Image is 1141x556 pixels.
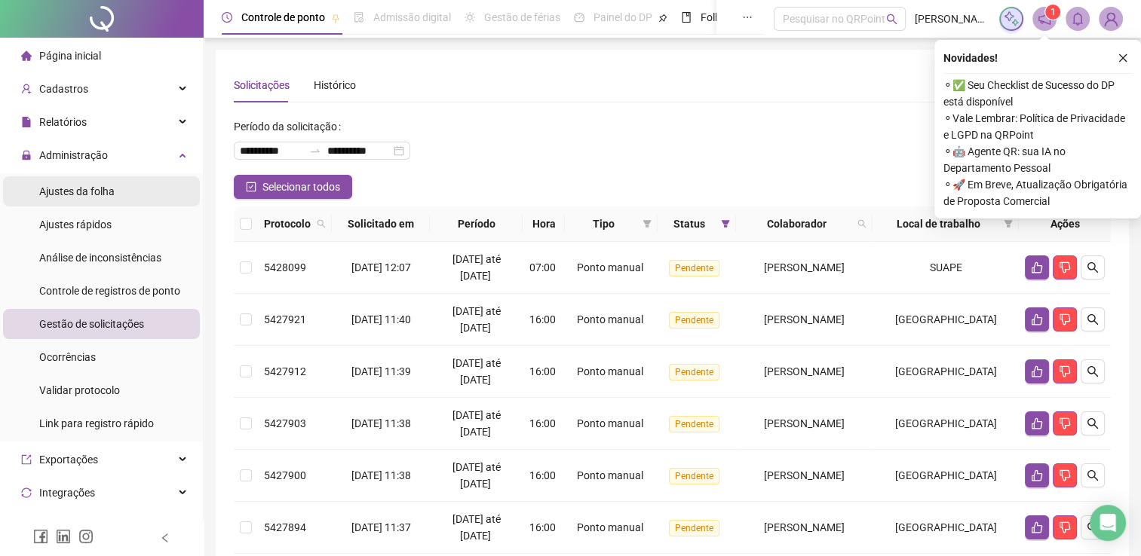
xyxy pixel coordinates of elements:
span: 5427900 [264,469,306,481]
span: Admissão digital [373,11,451,23]
span: dislike [1059,417,1071,429]
span: dislike [1059,521,1071,533]
span: 5427894 [264,521,306,533]
span: Gestão de férias [484,11,560,23]
span: [DATE] 11:39 [351,365,411,377]
span: dislike [1059,313,1071,325]
span: Link para registro rápido [39,417,154,429]
span: ⚬ Vale Lembrar: Política de Privacidade e LGPD na QRPoint [943,110,1132,143]
span: dashboard [574,12,584,23]
span: [DATE] 11:40 [351,313,411,325]
span: pushpin [658,14,667,23]
img: 85049 [1100,8,1122,30]
span: [DATE] até [DATE] [452,513,501,542]
span: Pendente [669,416,719,432]
span: Administração [39,149,108,161]
span: [DATE] 12:07 [351,261,411,273]
span: [DATE] 11:37 [351,521,411,533]
span: search [1087,469,1099,481]
span: filter [1004,219,1013,228]
span: 16:00 [529,365,556,377]
span: sun [465,12,475,23]
span: search [1087,261,1099,273]
span: filter [718,212,733,235]
span: file [21,117,32,127]
span: export [21,454,32,465]
span: [PERSON_NAME] [764,261,845,273]
span: Tipo [571,215,636,232]
span: [DATE] até [DATE] [452,305,501,334]
span: lock [21,150,32,160]
span: Painel do DP [594,11,652,23]
td: [GEOGRAPHIC_DATA] [873,346,1019,398]
span: search [857,219,866,228]
div: Histórico [314,77,356,93]
span: like [1031,365,1043,377]
span: like [1031,469,1043,481]
span: ⚬ 🤖 Agente QR: sua IA no Departamento Pessoal [943,143,1132,176]
span: Exportações [39,454,98,466]
span: [PERSON_NAME] - Perbras [915,11,990,27]
span: notification [1038,12,1051,26]
button: Selecionar todos [234,175,352,199]
span: Pendente [669,260,719,276]
span: search [1087,521,1099,533]
span: search [1087,313,1099,325]
span: 07:00 [529,261,556,273]
span: swap-right [309,145,321,157]
span: [PERSON_NAME] [764,469,845,481]
span: search [317,219,326,228]
span: Relatórios [39,116,87,128]
span: Pendente [669,468,719,484]
th: Período [430,206,523,242]
span: bell [1071,12,1084,26]
span: [DATE] até [DATE] [452,357,501,386]
span: Análise de inconsistências [39,252,161,264]
span: user-add [21,84,32,94]
span: Validar protocolo [39,384,120,396]
span: home [21,50,32,61]
span: [DATE] até [DATE] [452,253,501,282]
span: Ajustes rápidos [39,218,112,231]
span: Selecionar todos [262,179,340,195]
span: Folha de pagamento [701,11,797,23]
span: Pendente [669,364,719,380]
span: [PERSON_NAME] [764,365,845,377]
span: dislike [1059,469,1071,481]
span: like [1031,417,1043,429]
th: Solicitado em [332,206,430,242]
td: [GEOGRAPHIC_DATA] [873,450,1019,502]
span: facebook [33,529,48,544]
div: Ações [1025,215,1105,232]
span: like [1031,521,1043,533]
span: Novidades ! [943,50,998,66]
span: [DATE] até [DATE] [452,409,501,438]
span: 5427903 [264,417,306,429]
span: Pendente [669,520,719,536]
span: Local de trabalho [879,215,998,232]
span: Ajustes da folha [39,185,115,197]
span: book [681,12,692,23]
span: filter [643,219,652,228]
img: sparkle-icon.fc2bf0ac1784a2077858766a79e2daf3.svg [1003,11,1020,27]
span: search [1087,365,1099,377]
span: like [1031,261,1043,273]
span: Ponto manual [577,261,643,273]
span: filter [721,219,730,228]
span: search [854,212,870,235]
span: close [1118,53,1128,63]
span: filter [640,212,655,235]
span: [PERSON_NAME] [764,417,845,429]
td: SUAPE [873,242,1019,294]
label: Período da solicitação [234,115,347,139]
span: Pendente [669,312,719,328]
span: 1 [1051,7,1056,17]
span: filter [1001,212,1016,235]
span: 16:00 [529,521,556,533]
span: Ocorrências [39,351,96,363]
td: [GEOGRAPHIC_DATA] [873,502,1019,554]
span: ⚬ 🚀 Em Breve, Atualização Obrigatória de Proposta Comercial [943,176,1132,209]
td: [GEOGRAPHIC_DATA] [873,294,1019,346]
span: [PERSON_NAME] [764,313,845,325]
span: [DATE] até [DATE] [452,461,501,490]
